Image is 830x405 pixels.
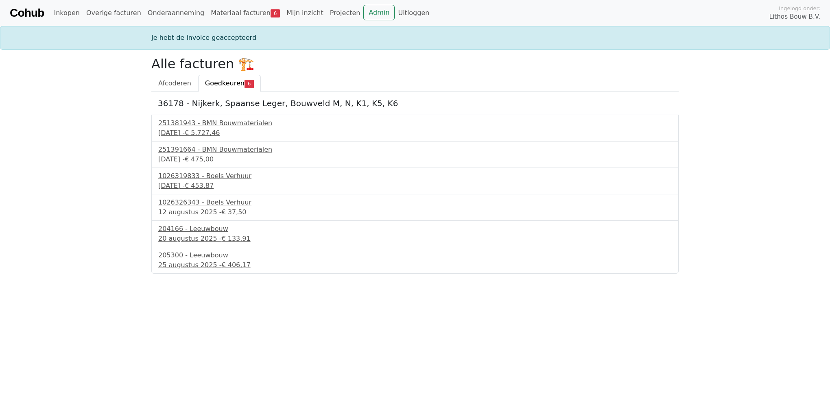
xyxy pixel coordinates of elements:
[185,182,214,189] span: € 453,87
[185,155,214,163] span: € 475,00
[363,5,395,20] a: Admin
[158,224,672,244] a: 204166 - Leeuwbouw20 augustus 2025 -€ 133,91
[221,235,250,242] span: € 133,91
[50,5,83,21] a: Inkopen
[83,5,144,21] a: Overige facturen
[151,56,679,72] h2: Alle facturen 🏗️
[158,250,672,270] a: 205300 - Leeuwbouw25 augustus 2025 -€ 406,17
[158,260,672,270] div: 25 augustus 2025 -
[158,118,672,138] a: 251381943 - BMN Bouwmaterialen[DATE] -€ 5.727,46
[185,129,220,137] span: € 5.727,46
[271,9,280,17] span: 6
[158,207,672,217] div: 12 augustus 2025 -
[779,4,820,12] span: Ingelogd onder:
[327,5,364,21] a: Projecten
[207,5,283,21] a: Materiaal facturen6
[146,33,684,43] div: Je hebt de invoice geaccepteerd
[158,145,672,155] div: 251391664 - BMN Bouwmaterialen
[158,98,672,108] h5: 36178 - Nijkerk, Spaanse Leger, Bouwveld M, N, K1, K5, K6
[198,75,261,92] a: Goedkeuren6
[769,12,820,22] span: Lithos Bouw B.V.
[158,181,672,191] div: [DATE] -
[221,261,250,269] span: € 406,17
[158,171,672,181] div: 1026319833 - Boels Verhuur
[158,224,672,234] div: 204166 - Leeuwbouw
[158,128,672,138] div: [DATE] -
[395,5,432,21] a: Uitloggen
[158,79,191,87] span: Afcoderen
[144,5,207,21] a: Onderaanneming
[158,234,672,244] div: 20 augustus 2025 -
[158,118,672,128] div: 251381943 - BMN Bouwmaterialen
[158,155,672,164] div: [DATE] -
[158,198,672,217] a: 1026326343 - Boels Verhuur12 augustus 2025 -€ 37,50
[205,79,245,87] span: Goedkeuren
[158,198,672,207] div: 1026326343 - Boels Verhuur
[158,171,672,191] a: 1026319833 - Boels Verhuur[DATE] -€ 453,87
[245,80,254,88] span: 6
[10,3,44,23] a: Cohub
[158,145,672,164] a: 251391664 - BMN Bouwmaterialen[DATE] -€ 475,00
[151,75,198,92] a: Afcoderen
[221,208,246,216] span: € 37,50
[283,5,327,21] a: Mijn inzicht
[158,250,672,260] div: 205300 - Leeuwbouw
